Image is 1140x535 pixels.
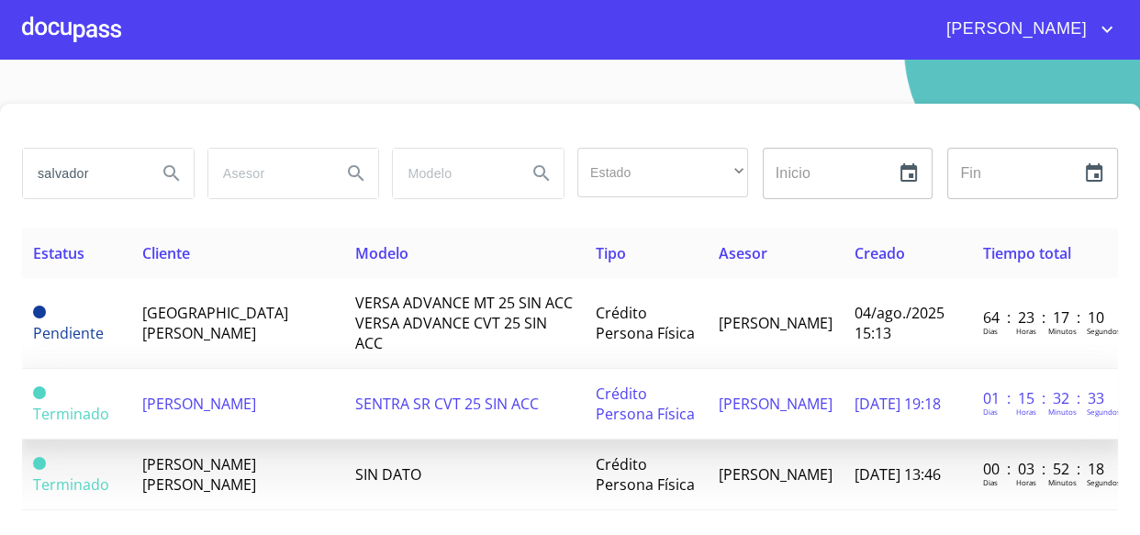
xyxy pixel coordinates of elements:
p: Dias [983,326,998,336]
input: search [208,149,328,198]
span: Asesor [719,243,767,263]
p: Dias [983,477,998,487]
span: [PERSON_NAME] [142,394,256,414]
button: account of current user [933,15,1118,44]
p: Segundos [1087,326,1121,336]
span: [PERSON_NAME] [719,394,833,414]
div: ​ [577,148,748,197]
span: Terminado [33,404,109,424]
span: SENTRA SR CVT 25 SIN ACC [355,394,539,414]
input: search [23,149,142,198]
p: 00 : 03 : 52 : 18 [983,459,1107,479]
input: search [393,149,512,198]
p: Minutos [1048,326,1077,336]
span: Creado [855,243,905,263]
p: Segundos [1087,477,1121,487]
span: Cliente [142,243,190,263]
span: [DATE] 13:46 [855,464,941,485]
button: Search [150,151,194,195]
p: Horas [1016,326,1036,336]
p: 01 : 15 : 32 : 33 [983,388,1107,408]
span: [PERSON_NAME] [719,464,833,485]
span: Terminado [33,386,46,399]
span: [PERSON_NAME] [PERSON_NAME] [142,454,256,495]
p: Minutos [1048,407,1077,417]
p: Horas [1016,477,1036,487]
span: Crédito Persona Física [596,384,695,424]
span: Terminado [33,457,46,470]
span: [PERSON_NAME] [933,15,1096,44]
p: Segundos [1087,407,1121,417]
p: Minutos [1048,477,1077,487]
span: [GEOGRAPHIC_DATA][PERSON_NAME] [142,303,288,343]
span: SIN DATO [355,464,421,485]
button: Search [334,151,378,195]
p: 64 : 23 : 17 : 10 [983,307,1107,328]
span: Estatus [33,243,84,263]
span: Crédito Persona Física [596,454,695,495]
button: Search [520,151,564,195]
span: Terminado [33,474,109,495]
span: Pendiente [33,306,46,318]
span: Pendiente [33,323,104,343]
span: VERSA ADVANCE MT 25 SIN ACC VERSA ADVANCE CVT 25 SIN ACC [355,293,573,353]
p: Horas [1016,407,1036,417]
p: Dias [983,407,998,417]
span: Crédito Persona Física [596,303,695,343]
span: Tipo [596,243,626,263]
span: [DATE] 19:18 [855,394,941,414]
span: 04/ago./2025 15:13 [855,303,944,343]
span: [PERSON_NAME] [719,313,833,333]
span: Modelo [355,243,408,263]
span: Tiempo total [983,243,1071,263]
